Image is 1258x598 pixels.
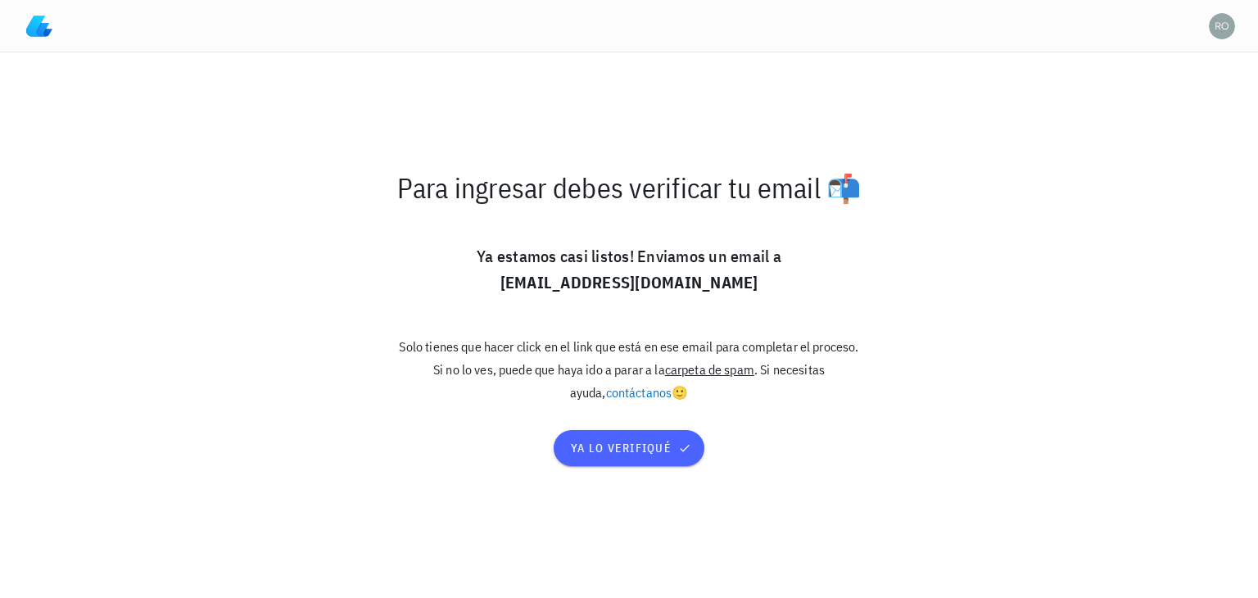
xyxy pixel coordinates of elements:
img: LedgiFi [26,13,52,39]
a: contáctanos [606,384,672,401]
p: Para ingresar debes verificar tu email 📬 [393,171,865,204]
button: ya lo verifiqué [554,430,704,466]
span: carpeta de spam [665,361,754,378]
b: [EMAIL_ADDRESS][DOMAIN_NAME] [500,271,758,293]
div: avatar [1209,13,1235,39]
p: Solo tienes que hacer click en el link que está en ese email para completar el proceso. Si no lo ... [393,335,865,404]
span: ya lo verifiqué [570,441,688,455]
p: Ya estamos casi listos! Enviamos un email a [393,243,865,296]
